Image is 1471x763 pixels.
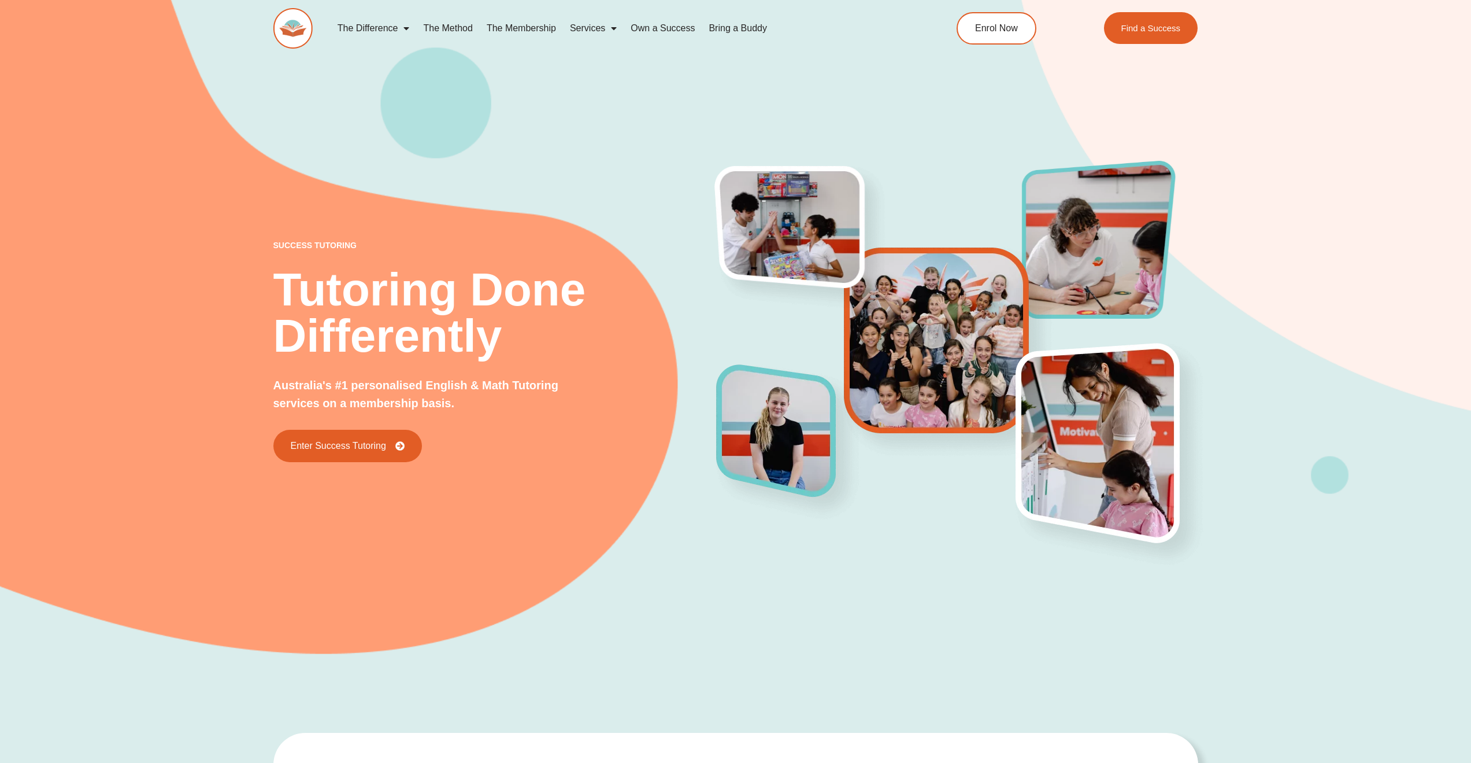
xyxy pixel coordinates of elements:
[1121,24,1181,32] span: Find a Success
[273,430,422,462] a: Enter Success Tutoring
[624,15,702,42] a: Own a Success
[563,15,624,42] a: Services
[273,377,598,412] p: Australia's #1 personalised English & Math Tutoring services on a membership basis.
[975,24,1018,33] span: Enrol Now
[331,15,417,42] a: The Difference
[957,12,1036,45] a: Enrol Now
[331,15,904,42] nav: Menu
[1413,707,1471,763] iframe: Chat Widget
[416,15,479,42] a: The Method
[273,267,717,359] h2: Tutoring Done Differently
[291,441,386,451] span: Enter Success Tutoring
[1104,12,1198,44] a: Find a Success
[480,15,563,42] a: The Membership
[702,15,774,42] a: Bring a Buddy
[273,241,717,249] p: success tutoring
